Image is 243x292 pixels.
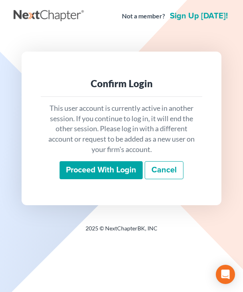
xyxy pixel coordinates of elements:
[168,12,229,20] a: Sign up [DATE]!
[14,224,229,239] div: 2025 © NextChapterBK, INC
[47,77,196,90] div: Confirm Login
[216,265,235,284] div: Open Intercom Messenger
[47,103,196,155] p: This user account is currently active in another session. If you continue to log in, it will end ...
[60,161,143,180] input: Proceed with login
[145,161,183,180] a: Cancel
[122,12,165,21] strong: Not a member?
